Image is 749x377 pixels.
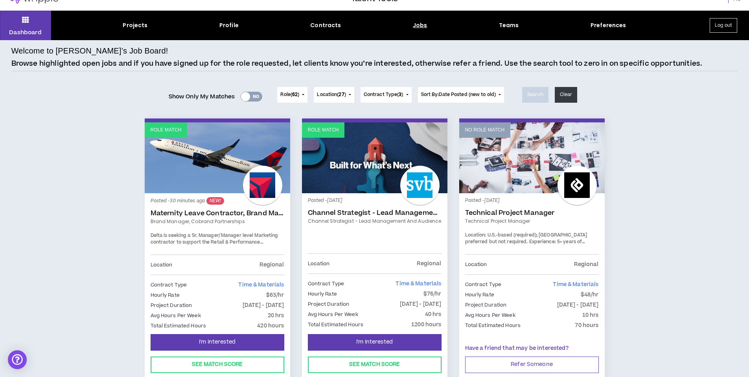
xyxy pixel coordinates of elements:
span: 62 [292,91,298,98]
p: No Role Match [465,126,505,134]
p: Project Duration [465,301,507,309]
p: Posted - [DATE] [308,197,442,204]
p: 420 hours [257,322,284,330]
button: Refer Someone [465,357,599,373]
a: No Role Match [459,122,605,193]
p: Total Estimated Hours [151,322,206,330]
div: Contracts [310,21,341,30]
p: Total Estimated Hours [465,321,521,330]
span: Delta is seeking a Sr. Manager/Manager level Marketing contractor to support the Retail & Perform... [151,232,279,260]
a: Maternity Leave Contractor, Brand Marketing Manager (Cobrand Partnerships) [151,209,284,217]
span: 27 [339,91,344,98]
button: Role(62) [277,87,307,103]
p: Regional [259,261,284,269]
span: Time & Materials [238,281,284,289]
p: Regional [574,260,598,269]
span: I'm Interested [199,338,236,346]
p: Total Estimated Hours [308,320,364,329]
p: 1200 hours [411,320,441,329]
p: $48/hr [581,290,599,299]
span: Experience: [529,238,556,245]
a: Brand Manager, Cobrand Partnerships [151,218,284,225]
span: Time & Materials [553,281,598,288]
a: Role Match [302,122,447,193]
p: Dashboard [9,28,42,37]
button: Search [522,87,548,103]
span: Location ( ) [317,91,346,98]
a: Technical Project Manager [465,209,599,217]
p: Location [465,260,487,269]
button: Sort By:Date Posted (new to old) [418,87,504,103]
p: Regional [417,259,441,268]
button: I'm Interested [308,334,442,351]
a: Channel Strategist - Lead Management and Audience [308,209,442,217]
p: 10 hrs [582,311,599,320]
p: [DATE] - [DATE] [243,301,284,310]
p: Browse highlighted open jobs and if you have signed up for the role requested, let clients know y... [11,59,703,69]
a: Role Match [145,122,290,193]
span: Contract Type ( ) [364,91,403,98]
p: Posted - [DATE] [465,197,599,204]
span: U.S.-based (required); [GEOGRAPHIC_DATA] preferred but not required. [465,232,587,246]
span: Role ( ) [280,91,299,98]
p: [DATE] - [DATE] [557,301,599,309]
p: Location [308,259,330,268]
p: Contract Type [308,279,344,288]
p: Role Match [151,126,182,134]
span: 3 [399,91,401,98]
button: Log out [710,18,737,33]
button: See Match Score [151,357,284,373]
p: Hourly Rate [308,290,337,298]
div: Teams [499,21,519,30]
p: Avg Hours Per Week [308,310,358,319]
div: Projects [123,21,147,30]
span: Time & Materials [396,280,441,288]
div: Open Intercom Messenger [8,350,27,369]
sup: NEW! [206,197,224,205]
h4: Welcome to [PERSON_NAME]’s Job Board! [11,45,168,57]
span: Sort By: Date Posted (new to old) [421,91,496,98]
p: Hourly Rate [151,291,180,299]
span: Show Only My Matches [169,91,235,103]
button: Location(27) [314,87,354,103]
p: Avg Hours Per Week [465,311,515,320]
p: Location [151,261,173,269]
div: Profile [219,21,239,30]
p: Project Duration [308,300,350,309]
p: Project Duration [151,301,192,310]
button: See Match Score [308,357,442,373]
button: Clear [555,87,578,103]
p: Posted - 30 minutes ago [151,197,284,205]
div: Preferences [591,21,626,30]
p: Contract Type [151,281,187,289]
p: Role Match [308,126,339,134]
p: $76/hr [423,290,442,298]
p: Contract Type [465,280,502,289]
span: I'm Interested [356,338,393,346]
span: Location: [465,232,486,238]
p: 20 hrs [268,311,284,320]
button: I'm Interested [151,334,284,351]
a: Technical Project Manager [465,218,599,225]
p: Avg Hours Per Week [151,311,201,320]
p: Have a friend that may be interested? [465,344,599,353]
button: Contract Type(3) [361,87,412,103]
p: 70 hours [575,321,598,330]
p: $63/hr [266,291,284,299]
p: Hourly Rate [465,290,494,299]
p: [DATE] - [DATE] [400,300,442,309]
p: 40 hrs [425,310,442,319]
a: Channel Strategist - Lead Management and Audience [308,218,442,225]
